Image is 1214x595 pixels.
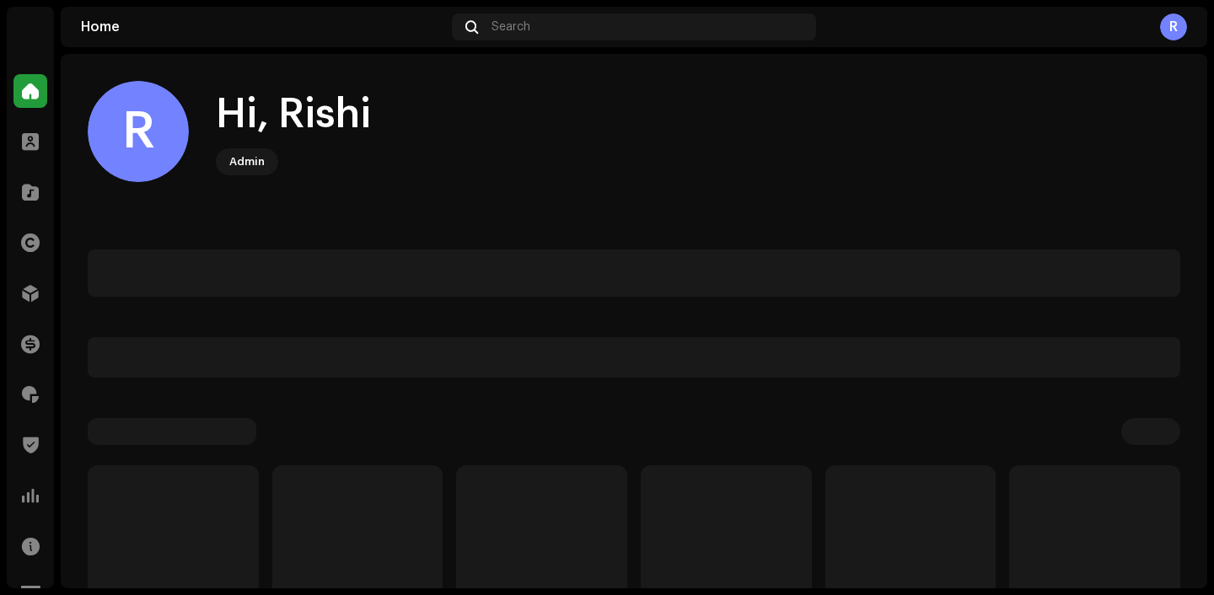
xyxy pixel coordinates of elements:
div: Hi, Rishi [216,88,371,142]
div: R [88,81,189,182]
span: Search [492,20,530,34]
div: R [1160,13,1187,40]
div: Home [81,20,445,34]
div: Admin [229,152,265,172]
